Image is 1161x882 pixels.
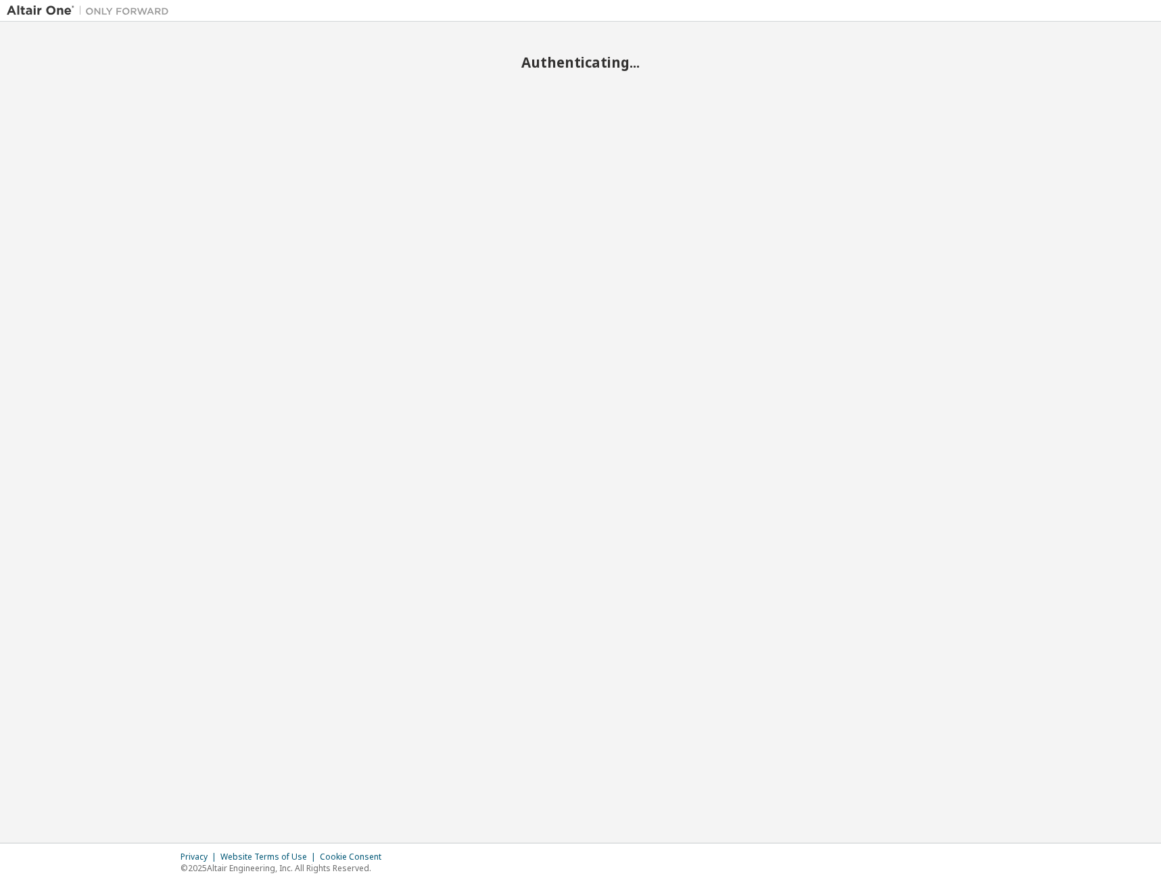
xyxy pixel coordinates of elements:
[7,4,176,18] img: Altair One
[320,852,389,862] div: Cookie Consent
[181,852,220,862] div: Privacy
[181,862,389,874] p: © 2025 Altair Engineering, Inc. All Rights Reserved.
[7,53,1154,71] h2: Authenticating...
[220,852,320,862] div: Website Terms of Use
